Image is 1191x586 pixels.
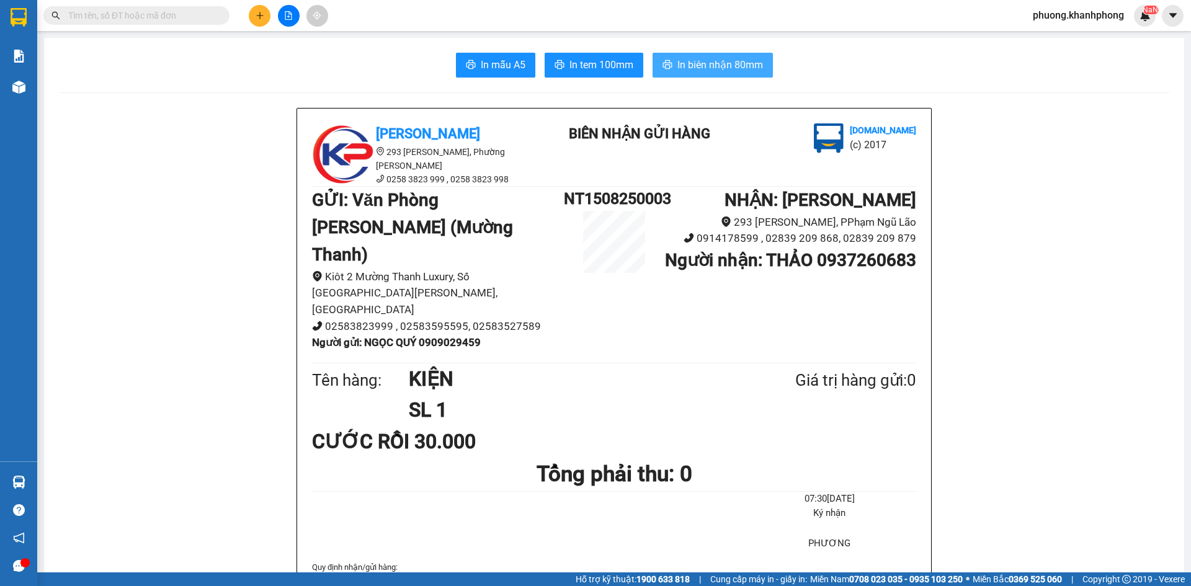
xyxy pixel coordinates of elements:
button: printerIn mẫu A5 [456,53,535,78]
li: PHƯƠNG [743,536,916,551]
span: aim [313,11,321,20]
h1: KIỆN [409,363,735,394]
h1: SL 1 [409,394,735,425]
span: environment [312,271,323,282]
button: aim [306,5,328,27]
strong: 1900 633 818 [636,574,690,584]
input: Tìm tên, số ĐT hoặc mã đơn [68,9,215,22]
span: phone [376,174,385,183]
img: logo.jpg [312,123,374,185]
li: 0258 3823 999 , 0258 3823 998 [312,172,535,186]
h1: Tổng phải thu: 0 [312,457,916,491]
span: environment [376,147,385,156]
span: file-add [284,11,293,20]
img: warehouse-icon [12,81,25,94]
img: icon-new-feature [1140,10,1151,21]
span: caret-down [1167,10,1179,21]
span: phone [684,233,694,243]
li: 293 [PERSON_NAME], PPhạm Ngũ Lão [664,214,916,231]
button: printerIn tem 100mm [545,53,643,78]
b: Người nhận : THẢO 0937260683 [665,250,916,270]
img: logo.jpg [814,123,844,153]
span: | [1071,572,1073,586]
div: Giá trị hàng gửi: 0 [735,368,916,393]
span: question-circle [13,504,25,516]
span: Miền Nam [810,572,963,586]
span: In biên nhận 80mm [677,57,763,73]
b: [DOMAIN_NAME] [850,125,916,135]
li: 0914178599 , 02839 209 868, 02839 209 879 [664,230,916,247]
button: file-add [278,5,300,27]
span: Miền Bắc [973,572,1062,586]
li: Kiôt 2 Mường Thanh Luxury, Số [GEOGRAPHIC_DATA][PERSON_NAME], [GEOGRAPHIC_DATA] [312,269,564,318]
span: ⚪️ [966,577,970,582]
strong: 0369 525 060 [1009,574,1062,584]
span: notification [13,532,25,544]
li: 02583823999 , 02583595595, 02583527589 [312,318,564,335]
span: Hỗ trợ kỹ thuật: [576,572,690,586]
span: environment [721,216,731,227]
b: NHẬN : [PERSON_NAME] [725,190,916,210]
span: printer [662,60,672,71]
h1: NT1508250003 [564,187,664,211]
strong: 0708 023 035 - 0935 103 250 [849,574,963,584]
span: copyright [1122,575,1131,584]
div: Tên hàng: [312,368,409,393]
li: 293 [PERSON_NAME], Phường [PERSON_NAME] [312,145,535,172]
span: Cung cấp máy in - giấy in: [710,572,807,586]
li: 07:30[DATE] [743,492,916,507]
span: message [13,560,25,572]
span: search [51,11,60,20]
li: (c) 2017 [850,137,916,153]
button: plus [249,5,270,27]
span: phuong.khanhphong [1023,7,1134,23]
span: | [699,572,701,586]
span: In mẫu A5 [481,57,525,73]
b: Người gửi : NGỌC QUÝ 0909029459 [312,336,481,348]
button: caret-down [1162,5,1184,27]
img: solution-icon [12,50,25,63]
img: warehouse-icon [12,476,25,489]
sup: NaN [1143,6,1158,14]
li: Ký nhận [743,506,916,521]
b: BIÊN NHẬN GỬI HÀNG [569,126,710,141]
span: printer [466,60,476,71]
button: printerIn biên nhận 80mm [653,53,773,78]
span: printer [555,60,564,71]
span: phone [312,321,323,331]
b: [PERSON_NAME] [376,126,480,141]
img: logo-vxr [11,8,27,27]
b: GỬI : Văn Phòng [PERSON_NAME] (Mường Thanh) [312,190,513,265]
span: plus [256,11,264,20]
span: In tem 100mm [569,57,633,73]
div: CƯỚC RỒI 30.000 [312,426,511,457]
